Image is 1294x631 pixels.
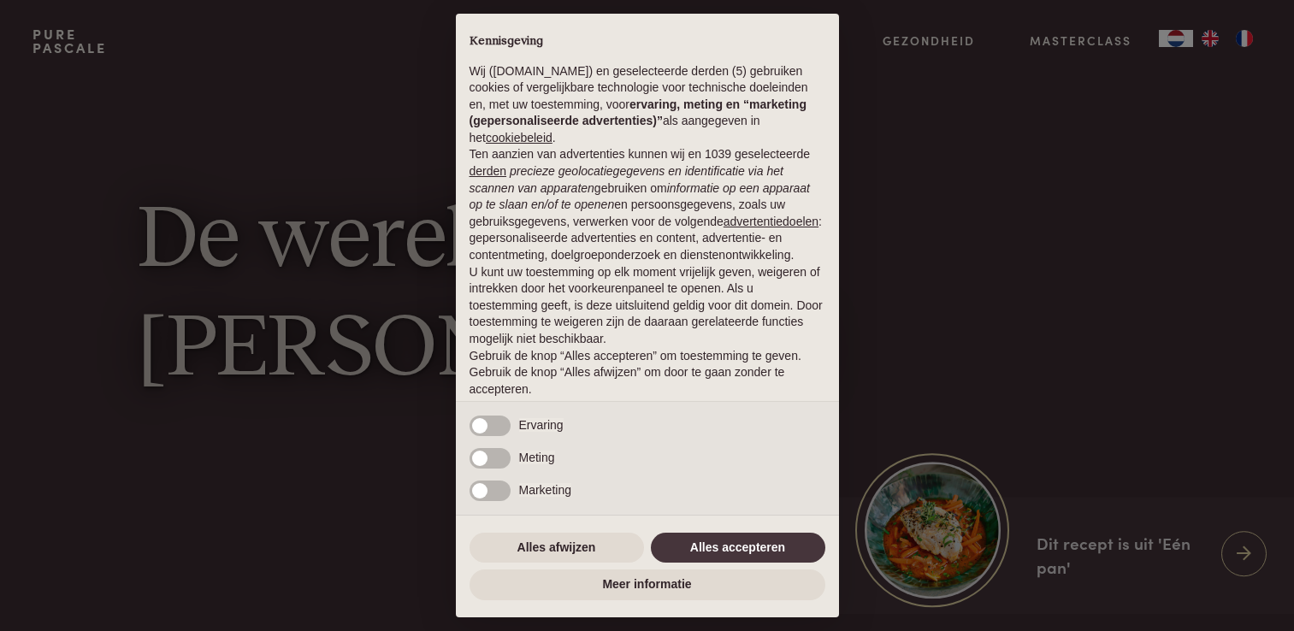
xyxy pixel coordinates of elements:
button: derden [470,163,507,180]
p: Wij ([DOMAIN_NAME]) en geselecteerde derden (5) gebruiken cookies of vergelijkbare technologie vo... [470,63,825,147]
strong: ervaring, meting en “marketing (gepersonaliseerde advertenties)” [470,97,807,128]
button: Meer informatie [470,569,825,600]
span: Marketing [519,483,571,497]
h2: Kennisgeving [470,34,825,50]
button: advertentiedoelen [724,214,818,231]
span: Meting [519,451,555,464]
span: Ervaring [519,418,564,432]
p: Ten aanzien van advertenties kunnen wij en 1039 geselecteerde gebruiken om en persoonsgegevens, z... [470,146,825,263]
em: informatie op een apparaat op te slaan en/of te openen [470,181,811,212]
p: U kunt uw toestemming op elk moment vrijelijk geven, weigeren of intrekken door het voorkeurenpan... [470,264,825,348]
button: Alles afwijzen [470,533,644,563]
button: Alles accepteren [651,533,825,563]
a: cookiebeleid [486,131,552,144]
em: precieze geolocatiegegevens en identificatie via het scannen van apparaten [470,164,783,195]
p: Gebruik de knop “Alles accepteren” om toestemming te geven. Gebruik de knop “Alles afwijzen” om d... [470,348,825,398]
